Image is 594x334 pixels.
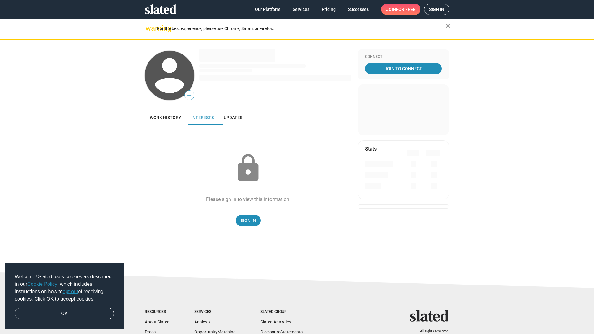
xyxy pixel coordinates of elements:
span: Join To Connect [366,63,441,74]
div: cookieconsent [5,263,124,329]
div: Resources [145,310,170,315]
a: Sign In [236,215,261,226]
span: Successes [348,4,369,15]
span: Pricing [322,4,336,15]
span: Interests [191,115,214,120]
mat-icon: lock [233,153,264,184]
a: opt-out [63,289,78,294]
span: — [185,92,194,100]
span: Sign in [429,4,444,15]
a: Work history [145,110,186,125]
span: for free [396,4,415,15]
span: Work history [150,115,181,120]
a: Slated Analytics [260,319,291,324]
div: Slated Group [260,310,303,315]
div: For the best experience, please use Chrome, Safari, or Firefox. [157,24,445,33]
span: Updates [224,115,242,120]
a: Cookie Policy [27,281,57,287]
span: Our Platform [255,4,280,15]
div: Please sign in to view this information. [206,196,291,203]
a: Updates [219,110,247,125]
span: Join [386,4,415,15]
span: Services [293,4,309,15]
span: Welcome! Slated uses cookies as described in our , which includes instructions on how to of recei... [15,273,114,303]
div: Services [194,310,236,315]
mat-icon: warning [145,24,153,32]
a: Join To Connect [365,63,442,74]
a: Pricing [317,4,341,15]
a: Our Platform [250,4,285,15]
a: About Slated [145,319,170,324]
a: Services [288,4,314,15]
a: Successes [343,4,374,15]
span: Sign In [241,215,256,226]
a: Interests [186,110,219,125]
a: Joinfor free [381,4,420,15]
mat-icon: close [444,22,452,29]
div: Connect [365,54,442,59]
mat-card-title: Stats [365,146,377,152]
a: Analysis [194,319,210,324]
a: Sign in [424,4,449,15]
a: dismiss cookie message [15,308,114,319]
